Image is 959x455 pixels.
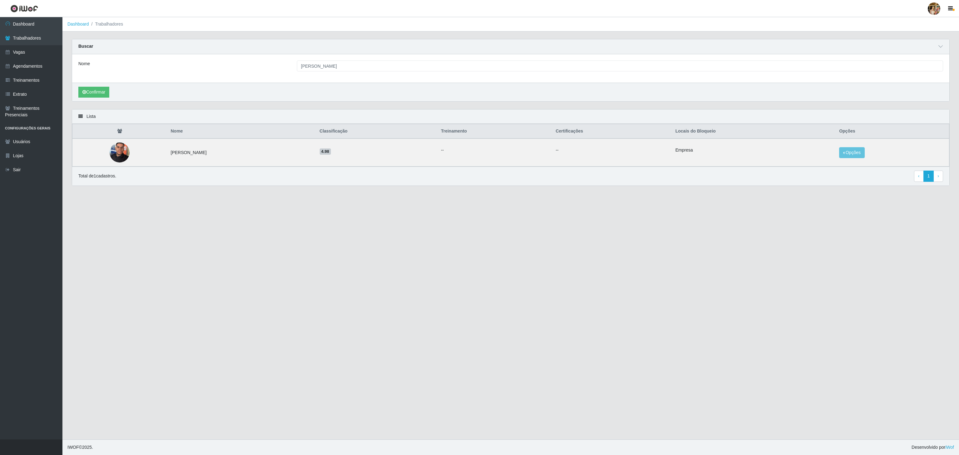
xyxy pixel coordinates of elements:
p: Total de 1 cadastros. [78,173,116,179]
th: Classificação [316,124,437,139]
span: ‹ [918,173,920,178]
span: © 2025 . [67,444,93,451]
td: [PERSON_NAME] [167,138,316,167]
button: Opções [839,147,865,158]
ul: -- [441,147,548,153]
span: › [937,173,939,178]
th: Certificações [552,124,672,139]
a: Previous [914,171,924,182]
li: Trabalhadores [89,21,123,27]
a: Next [933,171,943,182]
nav: pagination [914,171,943,182]
img: CoreUI Logo [10,5,38,12]
th: Locais do Bloqueio [671,124,835,139]
span: 4.98 [320,148,331,155]
th: Opções [835,124,949,139]
div: Lista [72,109,949,124]
nav: breadcrumb [62,17,959,31]
a: 1 [923,171,934,182]
strong: Buscar [78,44,93,49]
th: Treinamento [437,124,552,139]
p: -- [556,147,668,153]
li: Empresa [675,147,832,153]
button: Confirmar [78,87,109,98]
a: Dashboard [67,22,89,27]
span: IWOF [67,445,79,450]
label: Nome [78,61,90,67]
th: Nome [167,124,316,139]
span: Desenvolvido por [912,444,954,451]
input: Digite o Nome... [297,61,943,71]
img: 1755005096989.jpeg [110,141,130,164]
a: iWof [945,445,954,450]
